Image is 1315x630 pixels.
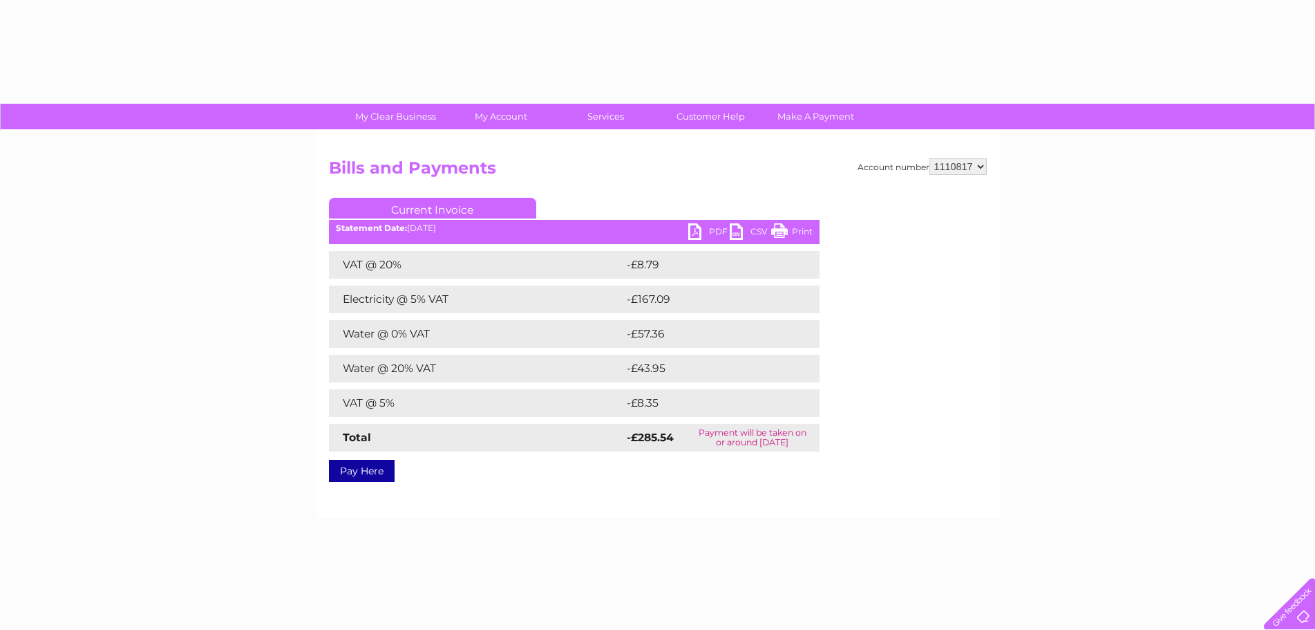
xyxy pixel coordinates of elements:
[329,320,623,348] td: Water @ 0% VAT
[549,104,663,129] a: Services
[730,223,771,243] a: CSV
[623,355,794,382] td: -£43.95
[627,431,674,444] strong: -£285.54
[329,286,623,313] td: Electricity @ 5% VAT
[329,460,395,482] a: Pay Here
[444,104,558,129] a: My Account
[623,251,791,279] td: -£8.79
[654,104,768,129] a: Customer Help
[329,198,536,219] a: Current Invoice
[343,431,371,444] strong: Total
[688,223,730,243] a: PDF
[771,223,813,243] a: Print
[329,389,623,417] td: VAT @ 5%
[759,104,873,129] a: Make A Payment
[623,389,790,417] td: -£8.35
[329,251,623,279] td: VAT @ 20%
[339,104,453,129] a: My Clear Business
[329,223,820,233] div: [DATE]
[329,355,623,382] td: Water @ 20% VAT
[623,286,796,313] td: -£167.09
[623,320,793,348] td: -£57.36
[685,424,819,452] td: Payment will be taken on or around [DATE]
[858,158,987,175] div: Account number
[336,223,407,233] b: Statement Date:
[329,158,987,185] h2: Bills and Payments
